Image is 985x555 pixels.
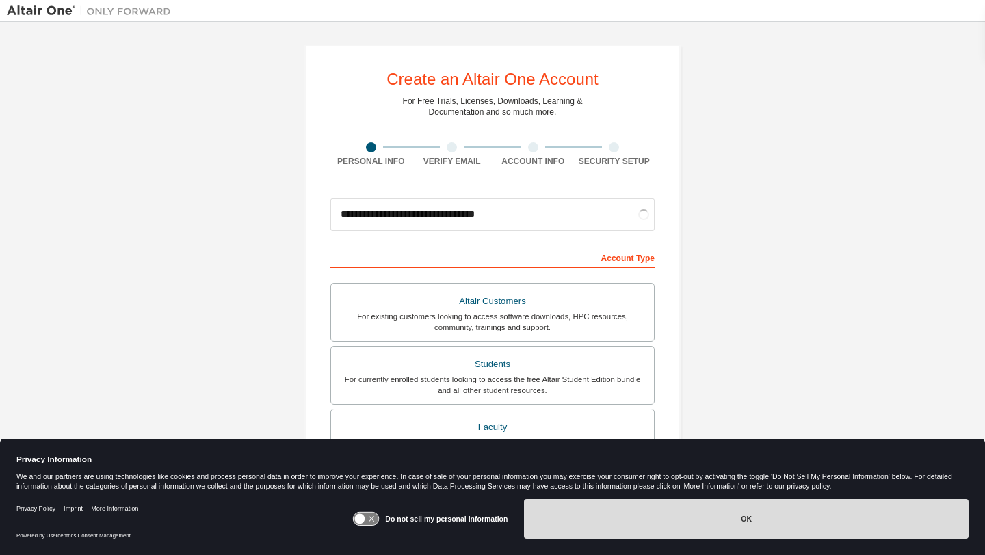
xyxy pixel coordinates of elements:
[339,418,646,437] div: Faculty
[403,96,583,118] div: For Free Trials, Licenses, Downloads, Learning & Documentation and so much more.
[574,156,655,167] div: Security Setup
[339,311,646,333] div: For existing customers looking to access software downloads, HPC resources, community, trainings ...
[339,436,646,458] div: For faculty & administrators of academic institutions administering students and accessing softwa...
[330,246,655,268] div: Account Type
[412,156,493,167] div: Verify Email
[386,71,599,87] div: Create an Altair One Account
[339,355,646,374] div: Students
[330,156,412,167] div: Personal Info
[7,4,178,18] img: Altair One
[339,374,646,396] div: For currently enrolled students looking to access the free Altair Student Edition bundle and all ...
[492,156,574,167] div: Account Info
[339,292,646,311] div: Altair Customers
